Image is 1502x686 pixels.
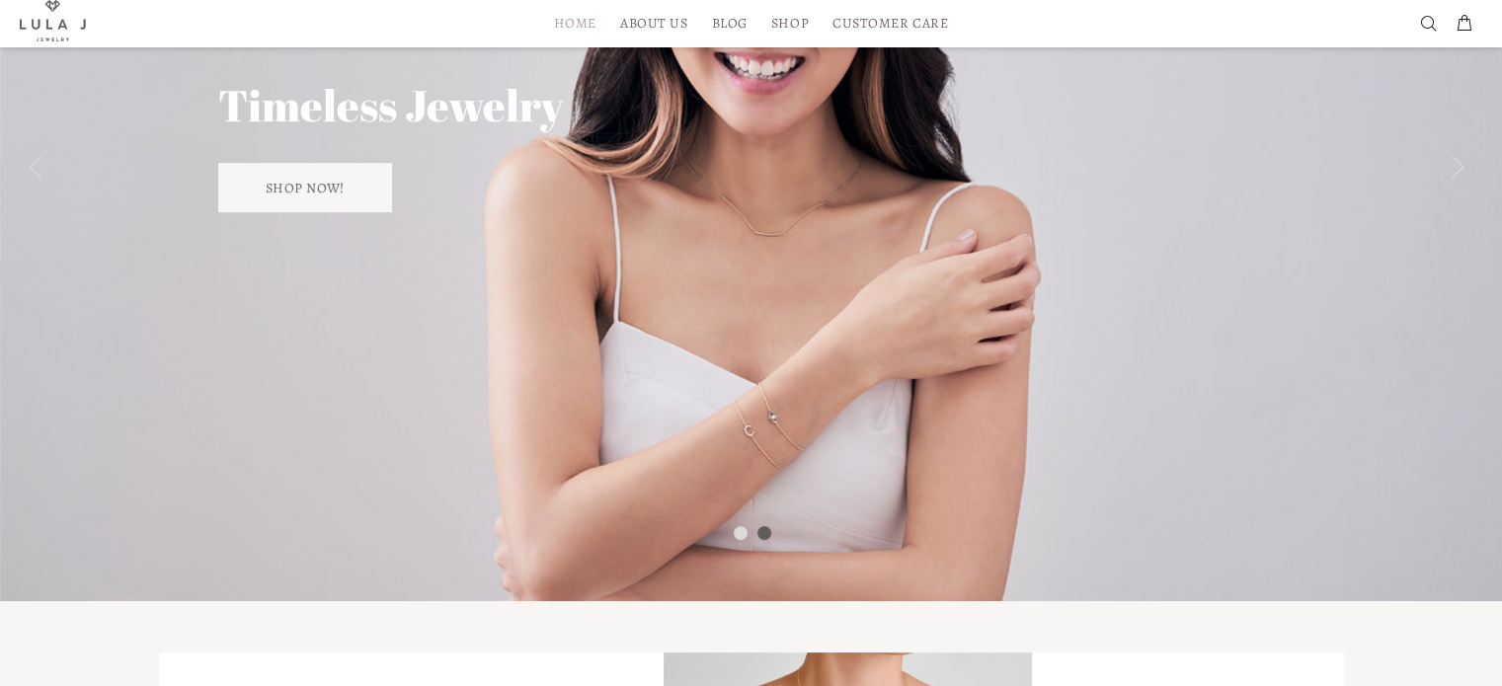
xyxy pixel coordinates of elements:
a: Customer Care [821,8,948,38]
span: Blog [711,16,747,31]
span: Customer Care [832,16,948,31]
a: Blog [699,8,758,38]
div: Timeless Jewelry [218,83,563,126]
a: About Us [608,8,699,38]
a: SHOP NOW! [218,163,392,212]
a: HOME [542,8,608,38]
a: Shop [759,8,821,38]
span: About Us [620,16,687,31]
span: HOME [554,16,596,31]
span: Shop [771,16,809,31]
